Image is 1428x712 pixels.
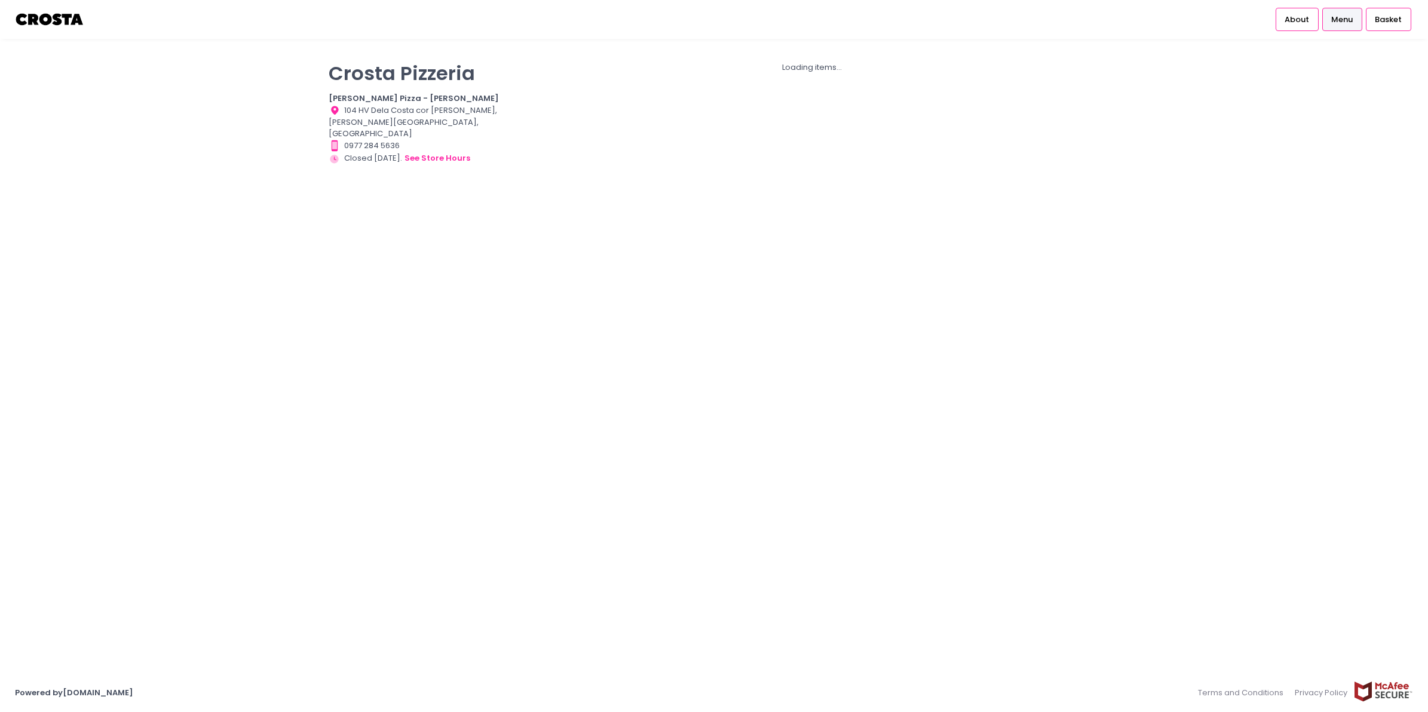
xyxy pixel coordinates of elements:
p: Crosta Pizzeria [329,62,510,85]
div: 0977 284 5636 [329,140,510,152]
span: Menu [1331,14,1353,26]
a: Privacy Policy [1289,681,1354,704]
div: Loading items... [525,62,1099,73]
span: Basket [1375,14,1402,26]
button: see store hours [404,152,471,165]
a: Menu [1322,8,1362,30]
img: mcafee-secure [1353,681,1413,702]
div: 104 HV Dela Costa cor [PERSON_NAME], [PERSON_NAME][GEOGRAPHIC_DATA], [GEOGRAPHIC_DATA] [329,105,510,140]
a: Terms and Conditions [1198,681,1289,704]
a: About [1276,8,1319,30]
div: Closed [DATE]. [329,152,510,165]
a: Powered by[DOMAIN_NAME] [15,687,133,698]
img: logo [15,9,85,30]
b: [PERSON_NAME] Pizza - [PERSON_NAME] [329,93,499,104]
span: About [1285,14,1309,26]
